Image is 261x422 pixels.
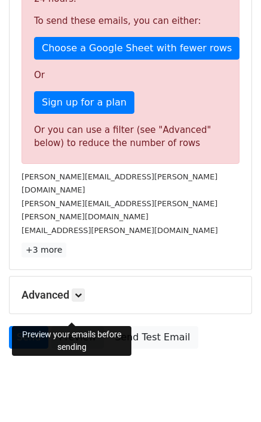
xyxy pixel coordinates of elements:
div: Or you can use a filter (see "Advanced" below) to reduce the number of rows [34,123,227,150]
iframe: Chat Widget [201,365,261,422]
small: [PERSON_NAME][EMAIL_ADDRESS][PERSON_NAME][DOMAIN_NAME] [22,172,217,195]
small: [PERSON_NAME][EMAIL_ADDRESS][PERSON_NAME][PERSON_NAME][DOMAIN_NAME] [22,199,217,222]
small: [EMAIL_ADDRESS][PERSON_NAME][DOMAIN_NAME] [22,226,218,235]
div: Preview your emails before sending [12,326,131,356]
h5: Advanced [22,288,239,302]
a: Send Test Email [107,326,198,349]
p: Or [34,69,227,82]
div: Tiện ích trò chuyện [201,365,261,422]
a: Sign up for a plan [34,91,134,114]
a: Choose a Google Sheet with fewer rows [34,37,239,60]
a: +3 more [22,243,66,257]
p: To send these emails, you can either: [34,15,227,27]
a: Send [9,326,48,349]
